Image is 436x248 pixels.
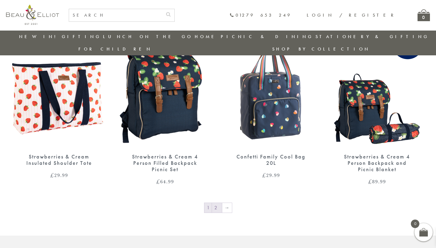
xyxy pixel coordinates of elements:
[118,27,212,184] a: Strawberries & Cream 4 Person Filled Backpack Picnic Set Strawberries & Cream 4 Person Filled Bac...
[262,171,266,179] span: £
[222,203,232,213] a: →
[315,34,429,40] a: Stationery & Gifting
[118,27,212,148] img: Strawberries & Cream 4 Person Filled Backpack Picnic Set
[411,220,419,228] span: 0
[12,27,106,148] img: Strawberries & Cream Insulated Shoulder Tote
[19,34,60,40] a: New in!
[368,178,372,185] span: £
[156,178,174,185] bdi: 64.99
[6,5,59,25] img: logo
[62,34,101,40] a: Gifting
[103,34,193,40] a: Lunch On The Go
[23,154,95,166] div: Strawberries & Cream Insulated Shoulder Tote
[272,46,370,52] a: Shop by collection
[78,46,152,52] a: For Children
[230,13,292,18] a: 01279 653 249
[224,27,318,178] a: Confetti Family Cool Bag 20L Confetti Family Cool Bag 20L £29.99
[368,178,386,185] bdi: 89.99
[221,34,313,40] a: Picnic & Dining
[212,203,222,213] a: Page 2
[204,203,212,213] span: Page 1
[224,27,318,148] img: Confetti Family Cool Bag 20L
[330,27,424,148] img: Strawberries & Cream 4 Person Backpack and Picnic Blanket
[235,154,307,166] div: Confetti Family Cool Bag 20L
[12,202,424,214] nav: Product Pagination
[69,9,162,21] input: SEARCH
[129,154,201,172] div: Strawberries & Cream 4 Person Filled Backpack Picnic Set
[307,12,396,18] a: Login / Register
[50,171,68,179] bdi: 29.99
[195,34,219,40] a: Home
[330,27,424,184] a: Strawberries & Cream 4 Person Backpack and Picnic Blanket Strawberries & Cream 4 Person Backpack ...
[156,178,160,185] span: £
[262,171,280,179] bdi: 29.99
[418,9,430,21] a: 0
[12,27,106,178] a: Strawberries & Cream Insulated Shoulder Tote Strawberries & Cream Insulated Shoulder Tote £29.99
[341,154,413,172] div: Strawberries & Cream 4 Person Backpack and Picnic Blanket
[50,171,54,179] span: £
